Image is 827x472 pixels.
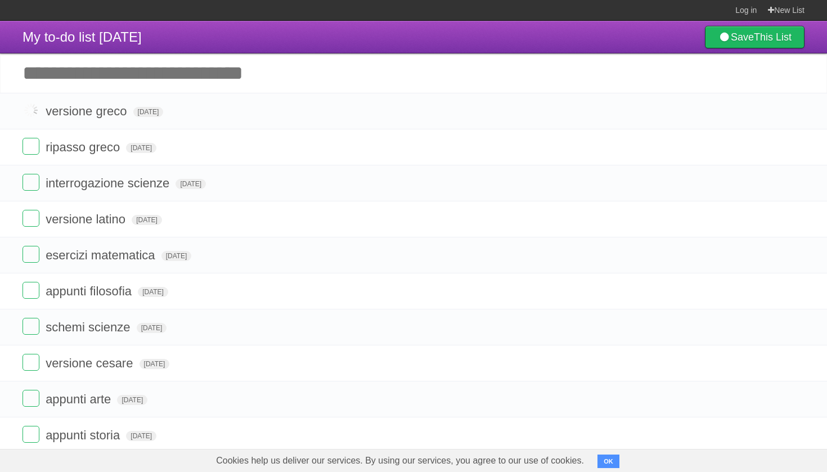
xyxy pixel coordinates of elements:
[23,354,39,371] label: Done
[23,246,39,263] label: Done
[46,356,136,370] span: versione cesare
[23,426,39,443] label: Done
[46,104,129,118] span: versione greco
[23,318,39,335] label: Done
[140,359,170,369] span: [DATE]
[23,29,142,44] span: My to-do list [DATE]
[205,449,595,472] span: Cookies help us deliver our services. By using our services, you agree to our use of cookies.
[23,390,39,407] label: Done
[23,102,39,119] label: Done
[46,428,123,442] span: appunti storia
[176,179,206,189] span: [DATE]
[126,431,156,441] span: [DATE]
[46,248,158,262] span: esercizi matematica
[754,32,792,43] b: This List
[133,107,164,117] span: [DATE]
[597,455,619,468] button: OK
[126,143,156,153] span: [DATE]
[46,212,128,226] span: versione latino
[117,395,147,405] span: [DATE]
[132,215,162,225] span: [DATE]
[23,282,39,299] label: Done
[46,284,134,298] span: appunti filosofia
[46,392,114,406] span: appunti arte
[46,320,133,334] span: schemi scienze
[46,176,172,190] span: interrogazione scienze
[138,287,168,297] span: [DATE]
[23,210,39,227] label: Done
[161,251,192,261] span: [DATE]
[137,323,167,333] span: [DATE]
[23,174,39,191] label: Done
[23,138,39,155] label: Done
[46,140,123,154] span: ripasso greco
[705,26,804,48] a: SaveThis List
